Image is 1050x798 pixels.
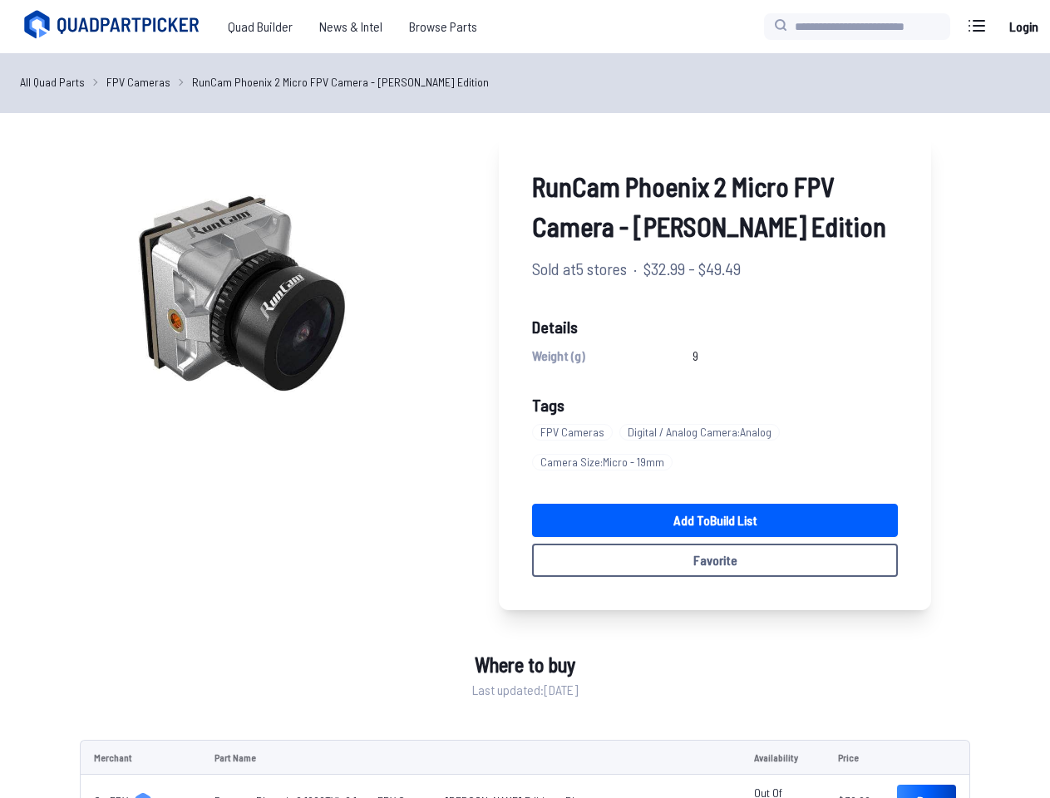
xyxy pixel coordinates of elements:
[214,10,306,43] a: Quad Builder
[532,424,613,441] span: FPV Cameras
[619,424,780,441] span: Digital / Analog Camera : Analog
[532,504,898,537] a: Add toBuild List
[475,650,575,680] span: Where to buy
[825,740,884,775] td: Price
[396,10,490,43] a: Browse Parts
[532,544,898,577] button: Favorite
[201,740,741,775] td: Part Name
[532,417,619,447] a: FPV Cameras
[532,346,585,366] span: Weight (g)
[532,395,564,415] span: Tags
[80,133,399,452] img: image
[1003,10,1043,43] a: Login
[741,740,825,775] td: Availability
[633,256,637,281] span: ·
[20,73,85,91] a: All Quad Parts
[532,454,673,470] span: Camera Size : Micro - 19mm
[306,10,396,43] a: News & Intel
[532,256,627,281] span: Sold at 5 stores
[192,73,489,91] a: RunCam Phoenix 2 Micro FPV Camera - [PERSON_NAME] Edition
[619,417,786,447] a: Digital / Analog Camera:Analog
[643,256,741,281] span: $32.99 - $49.49
[472,680,578,700] span: Last updated: [DATE]
[693,346,698,366] span: 9
[106,73,170,91] a: FPV Cameras
[532,314,898,339] span: Details
[532,166,898,246] span: RunCam Phoenix 2 Micro FPV Camera - [PERSON_NAME] Edition
[532,447,679,477] a: Camera Size:Micro - 19mm
[80,740,201,775] td: Merchant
